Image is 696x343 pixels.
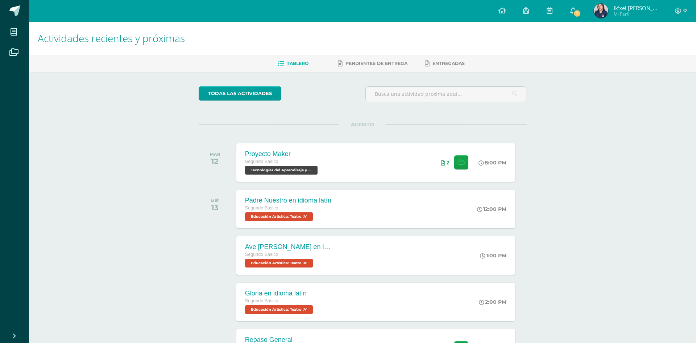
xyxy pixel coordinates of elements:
[245,159,278,164] span: Segundo Básico
[211,203,219,212] div: 13
[338,58,407,69] a: Pendientes de entrega
[425,58,465,69] a: Entregadas
[210,157,220,166] div: 12
[245,212,313,221] span: Educación Artística: Teatro 'A'
[211,198,219,203] div: MIÉ
[210,152,220,157] div: MAR
[432,61,465,66] span: Entregadas
[245,298,278,303] span: Segundo Básico
[477,206,506,212] div: 12:00 PM
[345,61,407,66] span: Pendientes de entrega
[614,4,657,12] span: Ik'xel [PERSON_NAME]
[278,58,308,69] a: Tablero
[573,9,581,17] span: 1
[245,150,319,158] div: Proyecto Maker
[441,160,449,166] div: Archivos entregados
[366,87,526,101] input: Busca una actividad próxima aquí...
[245,259,313,268] span: Educación Artística: Teatro 'A'
[287,61,308,66] span: Tablero
[479,299,506,305] div: 2:00 PM
[245,305,313,314] span: Educación Artística: Teatro 'A'
[38,31,185,45] span: Actividades recientes y próximas
[245,197,331,204] div: Padre Nuestro en idioma latín
[480,252,506,259] div: 1:00 PM
[245,205,278,211] span: Segundo Básico
[339,121,386,128] span: AGOSTO
[245,252,278,257] span: Segundo Básico
[614,11,657,17] span: Mi Perfil
[447,160,449,166] span: 2
[478,159,506,166] div: 8:00 PM
[594,4,608,18] img: 59943df474bd03b2282ebae1045e97d1.png
[245,290,315,297] div: Gloria en idioma latín
[245,243,332,251] div: Ave [PERSON_NAME] en idioma latín.
[245,166,318,175] span: Tecnologías del Aprendizaje y la Comunicación 'A'
[199,86,281,101] a: todas las Actividades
